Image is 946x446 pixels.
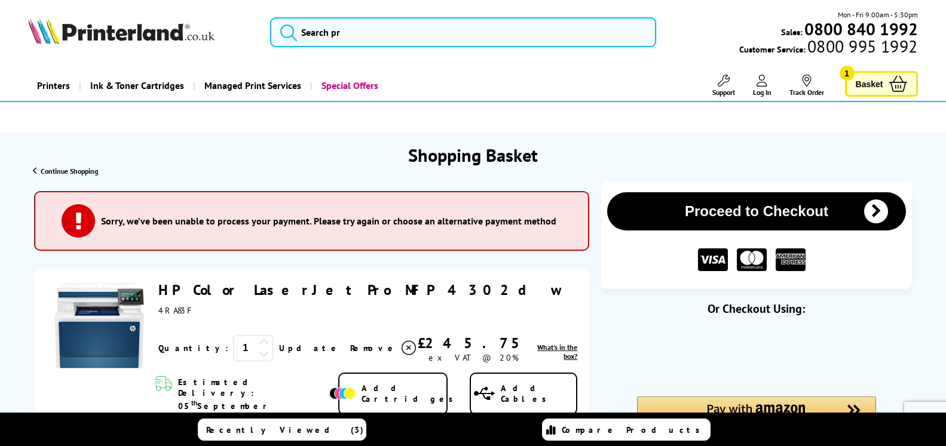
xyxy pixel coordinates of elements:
span: Ink & Toner Cartridges [90,70,184,101]
span: Compare Products [562,425,706,435]
img: American Express [776,248,806,272]
a: lnk_inthebox [529,343,577,361]
a: Update [279,343,341,353]
span: What's in the box? [537,343,577,361]
span: Sales: [781,26,803,38]
span: 4RA83F [158,305,195,316]
a: Track Order [789,75,824,97]
span: ex VAT @ 20% [428,352,519,363]
div: Amazon Pay - Use your Amazon account [637,396,876,438]
a: Managed Print Services [193,70,310,101]
span: Quantity: [158,343,228,353]
img: Add Cartridges [329,387,356,399]
a: Continue Shopping [33,167,98,176]
span: 1 [840,66,855,81]
span: Recently Viewed (3) [206,425,364,435]
a: Delete item from your basket [350,339,418,357]
div: Or Checkout Using: [601,301,911,316]
a: Ink & Toner Cartridges [79,70,193,101]
img: HP Color LaserJet Pro MFP 4302dw [54,281,144,370]
span: Add Cartridges [362,383,460,404]
a: 0800 840 1992 [803,23,918,35]
span: Add Cables [501,383,576,404]
span: Customer Service: [739,41,917,55]
iframe: PayPal [637,336,876,376]
sup: th [191,398,197,407]
button: Proceed to Checkout [607,192,905,230]
a: Compare Products [542,419,711,441]
span: Estimated Delivery: 05 September [178,377,326,411]
a: Support [712,75,735,97]
img: MASTER CARD [737,248,767,272]
b: 0800 840 1992 [804,18,918,40]
a: Printerland Logo [28,18,255,47]
input: Search pr [270,17,656,47]
span: Continue Shopping [41,167,98,176]
div: £245.75 [418,334,529,352]
a: HP Color LaserJet Pro MFP 4302dw [158,281,562,299]
span: Mon - Fri 9:00am - 5:30pm [838,9,918,20]
h1: Shopping Basket [408,143,538,167]
a: Printers [28,70,79,101]
span: Log In [753,88,772,97]
span: Basket [856,76,883,92]
a: Special Offers [310,70,387,101]
img: Printerland Logo [28,18,215,44]
a: Recently Viewed (3) [198,419,366,441]
a: Log In [753,75,772,97]
img: VISA [698,248,728,272]
span: Support [712,88,735,97]
h3: Sorry, we’ve been unable to process your payment. Please try again or choose an alternative payme... [101,215,556,227]
a: Basket 1 [845,71,918,97]
span: 0800 995 1992 [806,41,917,52]
span: Remove [350,343,397,353]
